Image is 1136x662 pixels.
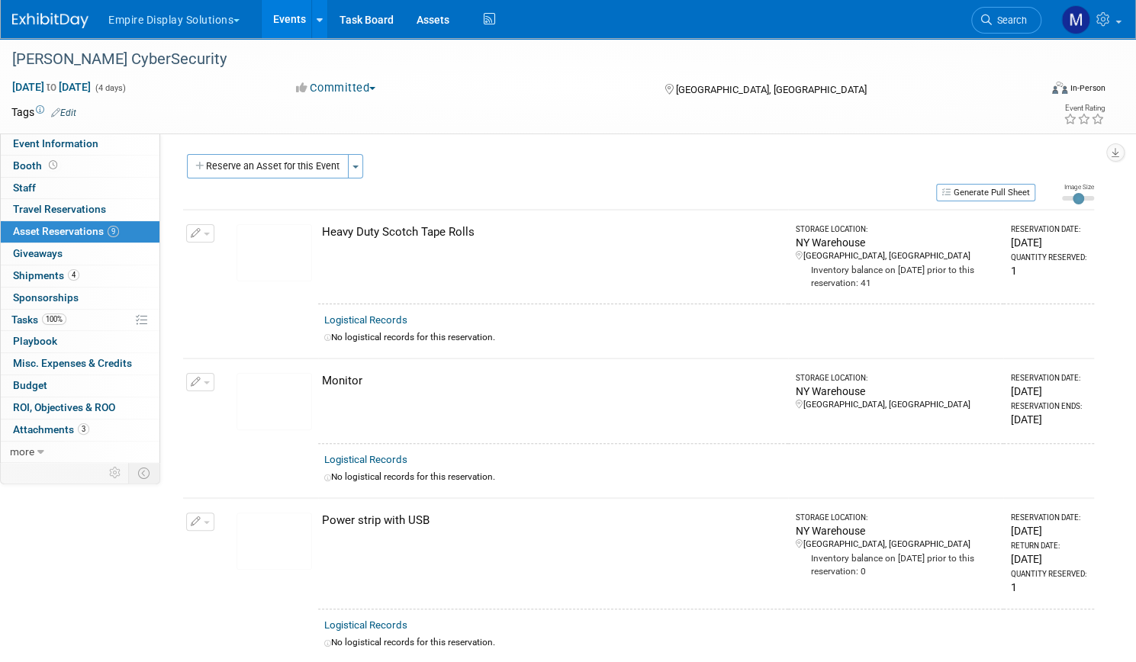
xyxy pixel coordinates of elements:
[992,14,1027,26] span: Search
[1011,263,1088,278] div: 1
[68,269,79,281] span: 4
[942,79,1105,102] div: Event Format
[1,156,159,177] a: Booth
[1062,182,1094,191] div: Image Size
[324,454,407,465] a: Logistical Records
[11,104,76,120] td: Tags
[1,199,159,220] a: Travel Reservations
[1,442,159,463] a: more
[1011,252,1088,263] div: Quantity Reserved:
[1,310,159,331] a: Tasks100%
[13,203,106,215] span: Travel Reservations
[94,83,126,93] span: (4 days)
[12,13,88,28] img: ExhibitDay
[971,7,1041,34] a: Search
[1,353,159,374] a: Misc. Expenses & Credits
[11,80,92,94] span: [DATE] [DATE]
[1,178,159,199] a: Staff
[1,133,159,155] a: Event Information
[13,137,98,149] span: Event Information
[936,184,1035,201] button: Generate Pull Sheet
[78,423,89,435] span: 3
[1011,513,1088,523] div: Reservation Date:
[7,46,1012,73] div: [PERSON_NAME] CyberSecurity
[13,182,36,194] span: Staff
[129,463,160,483] td: Toggle Event Tabs
[13,423,89,435] span: Attachments
[1011,373,1088,384] div: Reservation Date:
[10,445,34,458] span: more
[796,551,997,578] div: Inventory balance on [DATE] prior to this reservation: 0
[1,397,159,419] a: ROI, Objectives & ROO
[1011,412,1088,427] div: [DATE]
[237,224,312,281] img: View Images
[1,243,159,265] a: Giveaways
[1011,224,1088,235] div: Reservation Date:
[102,463,129,483] td: Personalize Event Tab Strip
[13,291,79,304] span: Sponsorships
[324,636,1088,649] div: No logistical records for this reservation.
[11,313,66,326] span: Tasks
[237,373,312,430] img: View Images
[796,262,997,290] div: Inventory balance on [DATE] prior to this reservation: 41
[796,235,997,250] div: NY Warehouse
[13,335,57,347] span: Playbook
[1,265,159,287] a: Shipments4
[1011,541,1088,551] div: Return Date:
[1,419,159,441] a: Attachments3
[44,81,59,93] span: to
[1,375,159,397] a: Budget
[1064,104,1105,112] div: Event Rating
[187,154,349,178] button: Reserve an Asset for this Event
[1011,384,1088,399] div: [DATE]
[676,84,867,95] span: [GEOGRAPHIC_DATA], [GEOGRAPHIC_DATA]
[291,80,381,96] button: Committed
[796,513,997,523] div: Storage Location:
[322,373,782,389] div: Monitor
[46,159,60,171] span: Booth not reserved yet
[51,108,76,118] a: Edit
[324,314,407,326] a: Logistical Records
[324,331,1088,344] div: No logistical records for this reservation.
[13,159,60,172] span: Booth
[796,538,997,551] div: [GEOGRAPHIC_DATA], [GEOGRAPHIC_DATA]
[13,269,79,281] span: Shipments
[42,313,66,325] span: 100%
[13,401,115,413] span: ROI, Objectives & ROO
[1052,82,1067,94] img: Format-Inperson.png
[322,513,782,529] div: Power strip with USB
[324,619,407,631] a: Logistical Records
[1,221,159,243] a: Asset Reservations9
[1,288,159,309] a: Sponsorships
[796,224,997,235] div: Storage Location:
[796,523,997,538] div: NY Warehouse
[1011,235,1088,250] div: [DATE]
[237,513,312,570] img: View Images
[1070,82,1105,94] div: In-Person
[13,379,47,391] span: Budget
[796,399,997,411] div: [GEOGRAPHIC_DATA], [GEOGRAPHIC_DATA]
[13,225,119,237] span: Asset Reservations
[13,247,63,259] span: Giveaways
[1011,580,1088,595] div: 1
[796,373,997,384] div: Storage Location:
[1011,523,1088,538] div: [DATE]
[108,226,119,237] span: 9
[1011,401,1088,412] div: Reservation Ends:
[1061,5,1090,34] img: Matt h
[13,357,132,369] span: Misc. Expenses & Credits
[1,331,159,352] a: Playbook
[1011,551,1088,567] div: [DATE]
[322,224,782,240] div: Heavy Duty Scotch Tape Rolls
[796,384,997,399] div: NY Warehouse
[1011,569,1088,580] div: Quantity Reserved:
[324,471,1088,484] div: No logistical records for this reservation.
[796,250,997,262] div: [GEOGRAPHIC_DATA], [GEOGRAPHIC_DATA]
